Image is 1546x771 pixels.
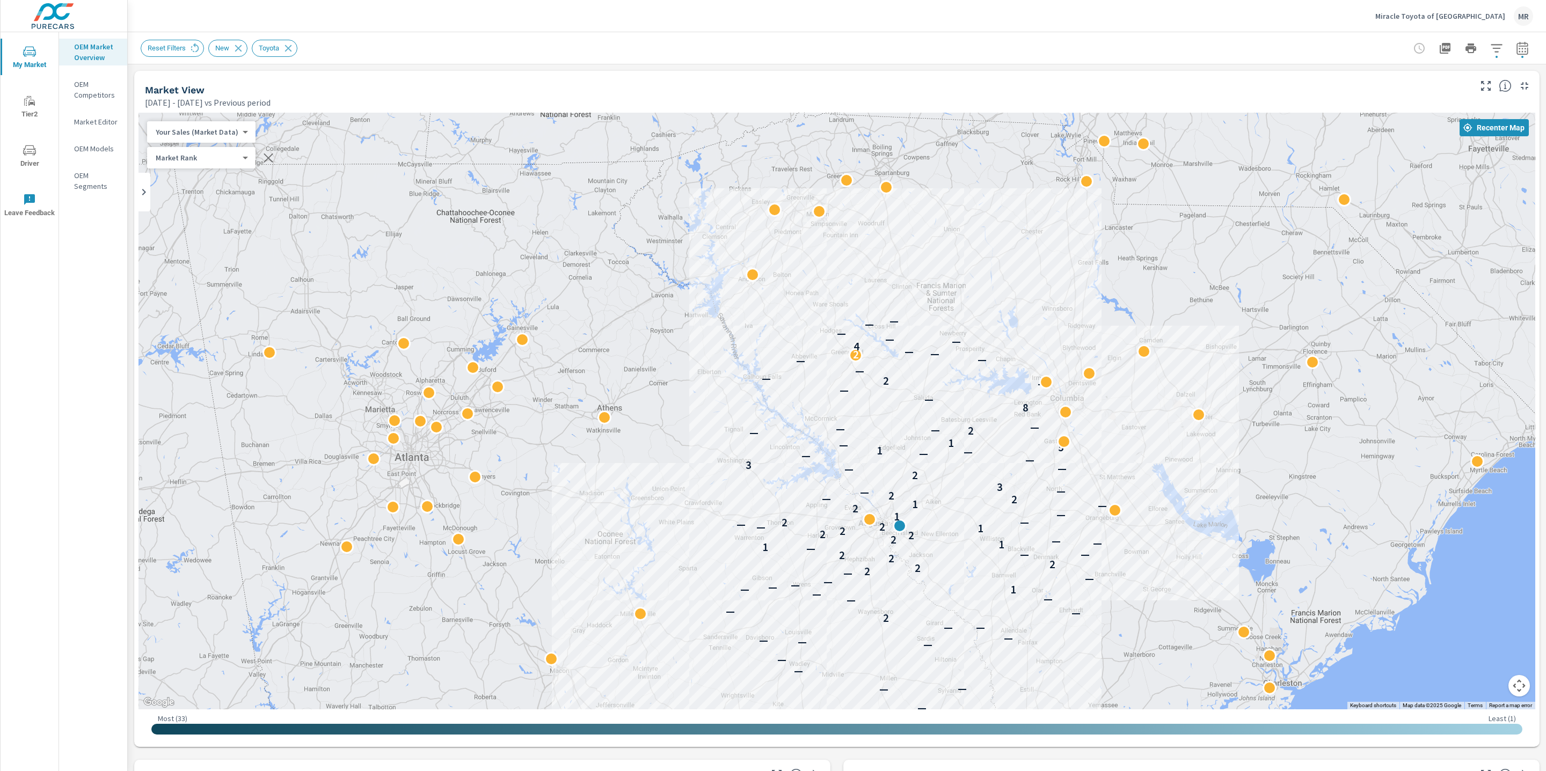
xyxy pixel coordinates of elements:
button: "Export Report to PDF" [1434,38,1456,59]
p: — [865,318,874,331]
span: Map data ©2025 Google [1403,702,1461,708]
p: — [930,348,939,361]
p: 2 [1011,493,1017,506]
p: 2 [883,612,889,625]
p: — [964,446,973,459]
p: 2 [852,502,858,515]
p: 2 [853,348,859,361]
p: 1 [894,510,900,523]
p: 3 [997,481,1003,494]
p: — [1058,462,1067,475]
p: [DATE] - [DATE] vs Previous period [145,96,271,109]
p: 1 [877,444,883,457]
p: 2 [1049,558,1055,571]
div: OEM Segments [59,167,127,194]
span: Find the biggest opportunities in your market for your inventory. Understand by postal code where... [1499,79,1512,92]
p: 4 [854,340,859,353]
p: — [944,621,953,634]
p: — [855,365,864,378]
p: — [794,665,803,678]
p: Market Editor [74,116,119,127]
p: — [801,450,811,462]
a: Open this area in Google Maps (opens a new window) [141,695,177,709]
p: — [889,315,899,328]
span: Leave Feedback [4,193,55,219]
p: — [759,634,768,647]
p: 2 [883,375,889,387]
p: — [847,594,856,607]
p: — [839,439,848,452]
p: — [905,346,914,358]
div: New [208,40,247,57]
p: — [812,588,821,601]
button: Select Date Range [1512,38,1533,59]
p: — [791,579,800,592]
p: 5 [1058,441,1064,454]
button: Print Report [1460,38,1482,59]
button: Keyboard shortcuts [1350,702,1396,709]
p: — [885,333,894,346]
p: — [806,542,815,555]
button: Apply Filters [1486,38,1507,59]
p: — [843,567,852,580]
p: — [1093,537,1102,550]
div: OEM Models [59,141,127,157]
p: — [798,636,807,649]
p: — [1056,509,1066,522]
p: OEM Segments [74,170,119,192]
p: Market Rank [156,153,238,163]
p: — [978,354,987,366]
button: Recenter Map [1460,119,1529,136]
p: — [736,518,746,531]
p: — [919,447,928,460]
p: — [1081,548,1090,561]
p: — [836,423,845,436]
p: — [931,424,940,437]
span: Tier2 [4,94,55,121]
div: Toyota [252,40,297,57]
p: 3 [746,459,752,472]
p: 2 [839,549,845,562]
span: Toyota [252,44,286,52]
p: — [762,372,771,385]
span: Reset Filters [141,44,192,52]
div: Your Sales (Market Data) [147,153,247,163]
p: — [837,327,846,340]
p: — [1056,485,1066,498]
p: — [1004,632,1013,645]
p: 1 [1010,583,1016,596]
p: — [1025,454,1034,467]
p: Miracle Toyota of [GEOGRAPHIC_DATA] [1375,11,1505,21]
p: — [1044,593,1053,606]
p: 2 [888,552,894,565]
p: — [749,426,759,439]
a: Terms (opens in new tab) [1468,702,1483,708]
p: — [917,702,927,715]
p: 1 [912,498,918,511]
p: — [1085,572,1094,585]
span: New [209,44,236,52]
p: 2 [912,469,918,482]
p: 1 [998,538,1004,551]
p: — [1071,607,1081,620]
p: — [740,583,749,596]
p: OEM Competitors [74,79,119,100]
p: 2 [879,520,885,533]
div: Market Editor [59,114,127,130]
p: — [840,384,849,397]
p: Least ( 1 ) [1489,714,1516,723]
img: Google [141,695,177,709]
div: nav menu [1,32,59,230]
div: Your Sales (Market Data) [147,127,247,137]
p: — [1020,548,1029,561]
button: Minimize Widget [1516,77,1533,94]
p: 2 [840,525,845,538]
div: MR [1514,6,1533,26]
p: 1 [978,522,983,535]
button: Make Fullscreen [1477,77,1494,94]
p: 2 [888,489,894,502]
p: — [844,463,854,476]
p: 2 [915,562,921,575]
p: — [879,683,888,696]
p: 2 [782,516,787,529]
